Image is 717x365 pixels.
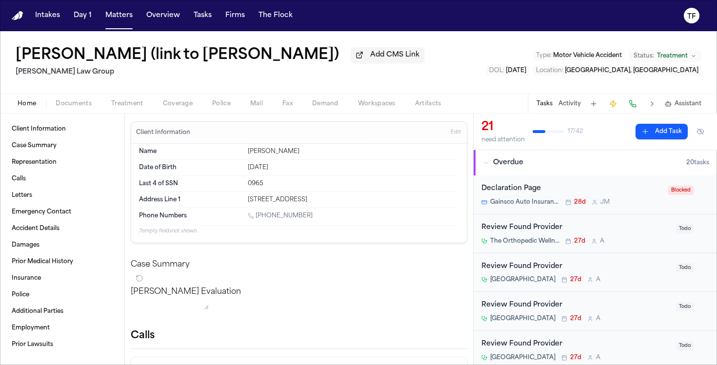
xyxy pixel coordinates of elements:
span: Status: [634,52,654,60]
a: Home [12,11,23,20]
span: Home [18,100,36,108]
span: DOL : [489,68,504,74]
div: Review Found Provider [481,339,670,350]
h2: [PERSON_NAME] Law Group [16,66,424,78]
div: Open task: Review Found Provider [474,292,717,331]
span: 27d [570,354,581,362]
button: Edit Type: Motor Vehicle Accident [533,51,625,60]
span: [GEOGRAPHIC_DATA], [GEOGRAPHIC_DATA] [565,68,698,74]
p: 7 empty fields not shown. [139,228,459,235]
span: Phone Numbers [139,212,187,220]
span: 27d [574,237,585,245]
button: Edit [448,125,464,140]
span: Todo [676,302,694,311]
button: Edit Location: Moon Township, PA [533,66,701,76]
div: 0965 [248,180,459,188]
a: Case Summary [8,138,117,154]
span: A [600,237,604,245]
span: [GEOGRAPHIC_DATA] [490,315,556,323]
span: Workspaces [358,100,396,108]
button: Create Immediate Task [606,97,620,111]
h2: Case Summary [131,259,467,270]
span: Gainsco Auto Insurance [490,198,559,206]
span: Todo [676,263,694,272]
button: Tasks [537,100,553,108]
span: [GEOGRAPHIC_DATA] [490,276,556,284]
span: Artifacts [415,100,441,108]
button: Matters [101,7,137,24]
span: A [596,354,600,362]
div: Open task: Declaration Page [474,175,717,214]
button: Make a Call [626,97,639,111]
span: Motor Vehicle Accident [553,53,622,58]
a: Calls [8,171,117,187]
h3: Client Information [134,129,192,136]
a: Call 1 (412) 499-6437 [248,212,313,220]
a: Accident Details [8,221,117,236]
span: Treatment [111,100,143,108]
dt: Name [139,148,242,155]
a: Additional Parties [8,304,117,319]
img: Finch Logo [12,11,23,20]
span: Edit [451,129,461,136]
dt: Last 4 of SSN [139,180,242,188]
span: Police [212,100,231,108]
button: Intakes [31,7,64,24]
button: Firms [221,7,249,24]
span: A [596,315,600,323]
div: Declaration Page [481,183,662,194]
p: [PERSON_NAME] Evaluation [131,286,467,298]
button: Overdue20tasks [474,150,717,175]
span: [GEOGRAPHIC_DATA] [490,354,556,362]
span: Todo [676,341,694,350]
a: Insurance [8,270,117,286]
button: Day 1 [70,7,96,24]
div: Review Found Provider [481,222,670,233]
div: need attention [481,136,525,144]
a: Prior Medical History [8,254,117,269]
a: Letters [8,188,117,203]
span: The Orthopedic Wellness Center of Pittsburgh PLLC [490,237,559,245]
div: Review Found Provider [481,261,670,272]
button: Edit matter name [16,47,339,64]
div: Open task: Review Found Provider [474,214,717,253]
div: Review Found Provider [481,300,670,311]
button: Change status from Treatment [629,50,701,62]
a: Representation [8,154,117,170]
span: Fax [282,100,293,108]
span: 27d [570,315,581,323]
span: J M [600,198,610,206]
button: Overview [142,7,184,24]
span: Location : [536,68,563,74]
button: Activity [558,100,581,108]
a: Damages [8,237,117,253]
div: [DATE] [248,164,459,172]
span: 27d [570,276,581,284]
a: Emergency Contact [8,204,117,220]
a: Employment [8,320,117,336]
button: Add Task [587,97,600,111]
button: Add CMS Link [351,47,424,63]
span: Overdue [493,158,523,168]
span: A [596,276,600,284]
span: Type : [536,53,552,58]
a: Prior Lawsuits [8,337,117,352]
a: Police [8,287,117,303]
span: Coverage [163,100,193,108]
span: [DATE] [506,68,526,74]
span: 28d [574,198,586,206]
button: Hide completed tasks (⌘⇧H) [692,124,709,139]
h1: [PERSON_NAME] (link to [PERSON_NAME]) [16,47,339,64]
button: The Flock [255,7,297,24]
a: Tasks [190,7,216,24]
span: Add CMS Link [370,50,419,60]
span: Blocked [668,186,694,195]
button: Assistant [665,100,701,108]
button: Edit DOL: 2025-06-13 [486,66,529,76]
dt: Address Line 1 [139,196,242,204]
